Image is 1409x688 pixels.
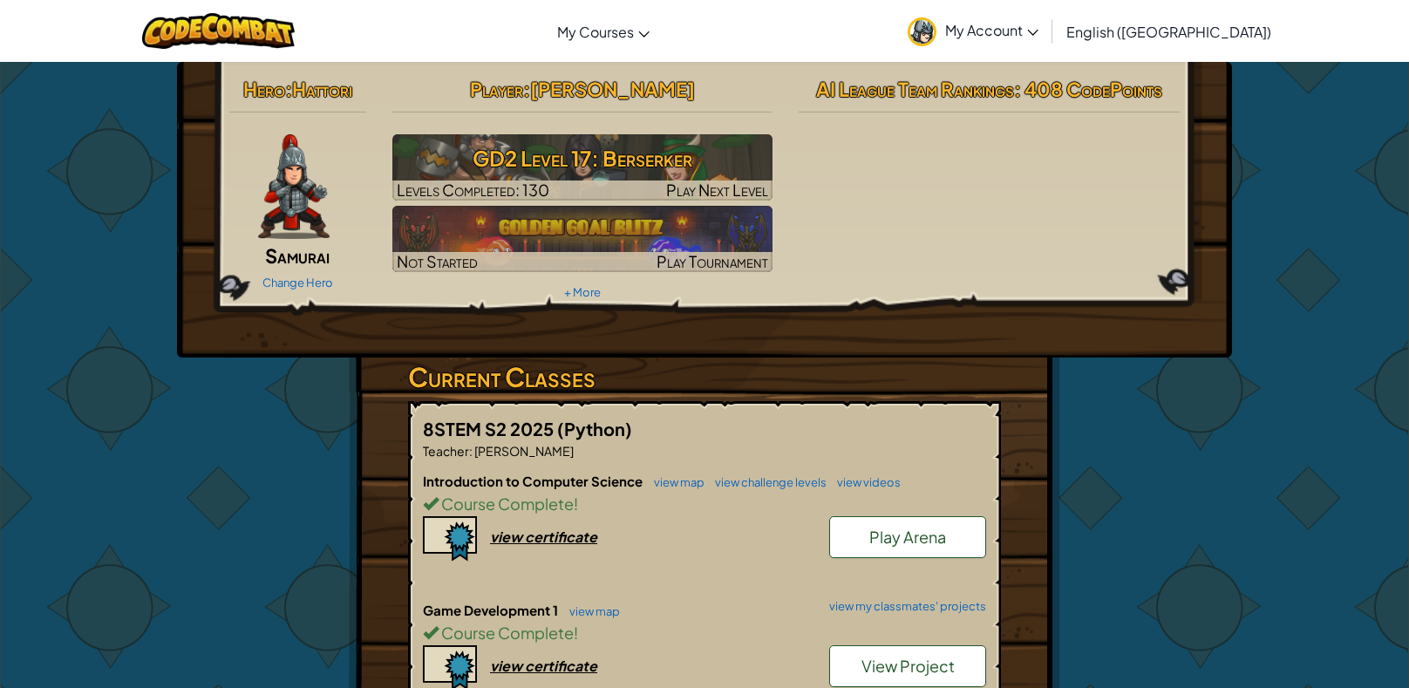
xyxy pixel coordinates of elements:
span: (Python) [557,418,632,439]
span: Course Complete [439,494,574,514]
a: view my classmates' projects [820,601,986,612]
span: Game Development 1 [423,602,561,618]
a: view certificate [423,528,597,546]
a: Play Next Level [392,134,773,201]
a: view videos [828,475,901,489]
span: My Account [945,21,1038,39]
a: view map [645,475,704,489]
span: Levels Completed: 130 [397,180,549,200]
span: [PERSON_NAME] [530,77,695,101]
span: English ([GEOGRAPHIC_DATA]) [1066,23,1271,41]
a: Change Hero [262,276,333,290]
a: Not StartedPlay Tournament [392,206,773,272]
span: AI League Team Rankings [816,77,1014,101]
img: samurai.pose.png [258,134,330,239]
span: ! [574,494,578,514]
a: view map [561,604,620,618]
span: : [285,77,292,101]
span: Samurai [265,243,330,268]
span: Hattori [292,77,352,101]
h3: GD2 Level 17: Berserker [392,139,773,178]
img: CodeCombat logo [142,13,295,49]
span: Player [470,77,523,101]
span: [PERSON_NAME] [473,443,574,459]
span: ! [574,623,578,643]
span: Not Started [397,251,478,271]
span: Play Tournament [657,251,768,271]
div: view certificate [490,657,597,675]
img: avatar [908,17,936,46]
span: Introduction to Computer Science [423,473,645,489]
a: My Account [899,3,1047,58]
span: : [469,443,473,459]
a: view certificate [423,657,597,675]
span: : 408 CodePoints [1014,77,1162,101]
h3: Current Classes [408,358,1001,397]
img: Golden Goal [392,206,773,272]
span: Hero [243,77,285,101]
a: My Courses [548,8,658,55]
span: Course Complete [439,623,574,643]
a: + More [564,285,601,299]
a: view challenge levels [706,475,827,489]
a: English ([GEOGRAPHIC_DATA]) [1058,8,1280,55]
span: Play Next Level [666,180,768,200]
div: view certificate [490,528,597,546]
span: : [523,77,530,101]
span: Play Arena [869,527,946,547]
span: 8STEM S2 2025 [423,418,557,439]
span: Teacher [423,443,469,459]
span: View Project [861,656,955,676]
span: My Courses [557,23,634,41]
img: certificate-icon.png [423,516,477,562]
img: GD2 Level 17: Berserker [392,134,773,201]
